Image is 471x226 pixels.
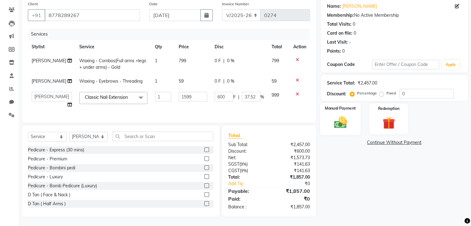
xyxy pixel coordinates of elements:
div: ₹0 [269,195,315,202]
a: Continue Without Payment [322,139,467,146]
div: ( ) [224,161,269,167]
div: - [349,39,351,46]
label: Fixed [386,90,396,96]
div: Pedicure - Bomb Pedicure (Luxury) [28,183,97,189]
span: Total [228,132,242,139]
div: 0 [342,48,345,54]
div: ₹0 [277,180,314,187]
div: Name: [327,3,341,10]
div: 0 [353,21,355,28]
button: Apply [442,60,459,69]
div: ₹141.63 [269,161,315,167]
div: Pedicure - Bombini pedi [28,165,75,171]
div: Coupon Code [327,61,372,68]
div: Service Total: [327,80,355,86]
th: Service [76,40,151,54]
div: Discount: [327,91,346,97]
label: Date [149,1,158,7]
div: ₹1,857.00 [269,174,315,180]
span: 0 F [215,58,221,64]
span: 0 % [227,78,234,85]
div: Pedicure - Luxury [28,174,63,180]
div: ₹2,457.00 [269,141,315,148]
th: Action [290,40,310,54]
span: SGST [228,161,239,167]
span: F [233,94,236,100]
div: D Tan ( Face & Nack ) [28,192,70,198]
div: ₹2,457.00 [358,80,377,86]
button: +91 [28,9,45,21]
label: Manual Payment [325,105,356,111]
div: Pedicure - Express (30 mins) [28,147,84,153]
span: 0 F [215,78,221,85]
input: Enter Offer / Coupon Code [372,60,439,69]
span: 999 [272,92,279,98]
th: Total [268,40,290,54]
img: _cash.svg [330,115,351,130]
div: ₹600.00 [269,148,315,154]
div: Services [28,28,315,40]
input: Search by Name/Mobile/Email/Code [45,9,140,21]
div: ( ) [224,167,269,174]
span: 9% [241,162,246,167]
span: | [238,94,239,100]
div: Card on file: [327,30,352,37]
a: [PERSON_NAME] [342,3,377,10]
span: 799 [272,58,279,63]
div: D Tan ( Half Arms ) [28,201,66,207]
div: Membership: [327,12,354,19]
div: Discount: [224,148,269,154]
span: | [223,78,225,85]
span: 59 [272,78,277,84]
a: Add Tip [224,180,277,187]
div: Pedicure - Premium [28,156,67,162]
div: Sub Total: [224,141,269,148]
th: Qty [151,40,175,54]
span: | [223,58,225,64]
span: 799 [179,58,186,63]
span: % [260,94,264,100]
span: 1 [155,58,157,63]
div: ₹1,857.00 [269,187,315,195]
div: Paid: [224,195,269,202]
a: x [128,94,131,100]
span: Waxing - Eyebrows - Threading [79,78,142,84]
span: CGST [228,168,240,173]
input: Search or Scan [112,132,213,141]
span: [PERSON_NAME] [32,78,66,84]
span: 9% [241,168,247,173]
th: Price [175,40,211,54]
label: Redemption [378,106,399,111]
div: Net: [224,154,269,161]
img: _gift.svg [379,115,399,131]
div: No Active Membership [327,12,462,19]
div: Points: [327,48,341,54]
div: ₹141.63 [269,167,315,174]
label: Invoice Number [222,1,249,7]
div: 0 [354,30,356,37]
label: Client [28,1,38,7]
span: [PERSON_NAME] [32,58,66,63]
span: 59 [179,78,184,84]
div: ₹1,573.73 [269,154,315,161]
span: Classic Nail Extension [85,94,128,100]
label: Percentage [357,90,377,96]
div: Total: [224,174,269,180]
div: ₹1,857.00 [269,204,315,210]
span: 0 % [227,58,234,64]
th: Disc [211,40,268,54]
div: Balance : [224,204,269,210]
div: Total Visits: [327,21,351,28]
div: Last Visit: [327,39,348,46]
span: 1 [155,78,157,84]
th: Stylist [28,40,76,54]
div: Payable: [224,187,269,195]
span: Waxing - Combos(Full arms +legs + under arms) - Gold [79,58,146,70]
